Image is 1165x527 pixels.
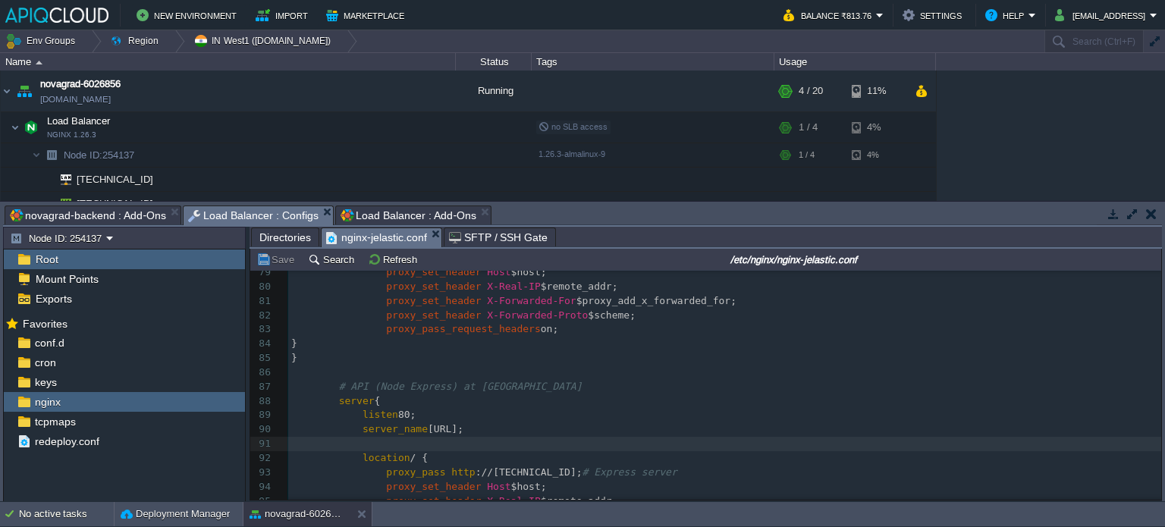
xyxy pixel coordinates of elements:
span: [URL]; [428,423,463,434]
div: Name [2,53,455,71]
img: AMDAwAAAACH5BAEAAAAALAAAAAABAAEAAAICRAEAOw== [1,71,13,111]
span: SFTP / SSH Gate [449,228,548,246]
button: Region [110,30,164,52]
span: ://[TECHNICAL_ID]; [476,466,582,478]
span: 254137 [62,149,137,162]
div: 90 [250,422,275,437]
span: Load Balancer : Configs [188,206,319,225]
span: $host; [511,266,547,278]
button: Refresh [368,253,422,266]
span: proxy_set_header [386,495,481,507]
button: novagrad-6026856 [250,507,345,522]
span: nginx-jelastic.conf [326,228,427,247]
div: 94 [250,480,275,494]
img: AMDAwAAAACH5BAEAAAAALAAAAAABAAEAAAICRAEAOw== [41,143,62,167]
div: 79 [250,265,275,280]
div: 93 [250,466,275,480]
button: Node ID: 254137 [10,231,106,245]
span: } [291,352,297,363]
span: proxy_set_header [386,309,481,321]
a: novagrad-6026856 [40,77,121,92]
img: AMDAwAAAACH5BAEAAAAALAAAAAABAAEAAAICRAEAOw== [41,168,50,191]
span: Mount Points [33,272,101,286]
span: nginx [32,395,63,409]
span: location [363,452,410,463]
div: No active tasks [19,502,114,526]
span: [TECHNICAL_ID] [75,168,155,191]
a: [TECHNICAL_ID] [75,198,155,209]
button: [EMAIL_ADDRESS] [1055,6,1150,24]
span: listen [363,409,398,420]
span: Favorites [20,317,70,331]
button: Help [985,6,1028,24]
span: proxy_pass [386,466,445,478]
div: 1 / 4 [799,143,815,167]
span: $scheme; [588,309,636,321]
li: /etc/nginx/nginx-jelastic.conf [321,227,442,246]
button: Import [256,6,312,24]
span: on; [541,323,558,334]
div: Running [456,71,532,111]
button: Settings [903,6,966,24]
span: / { [410,452,428,463]
a: redeploy.conf [32,434,102,448]
button: Marketplace [326,6,409,24]
a: conf.d [32,336,67,350]
div: 85 [250,351,275,365]
div: 91 [250,437,275,451]
span: no SLB access [539,122,608,131]
a: [TECHNICAL_ID] [75,174,155,185]
button: Env Groups [5,30,80,52]
div: 80 [250,280,275,294]
a: Exports [33,292,74,306]
a: Root [33,253,61,266]
div: 87 [250,380,275,394]
span: http [451,466,475,478]
a: cron [32,356,58,369]
span: keys [32,375,59,389]
span: X-Forwarded-Proto [487,309,588,321]
div: Status [457,53,531,71]
a: Node ID:254137 [62,149,137,162]
div: 4% [852,112,901,143]
div: 4% [852,143,901,167]
span: # Express server [582,466,677,478]
a: Favorites [20,318,70,330]
div: Usage [775,53,935,71]
span: X-Real-IP [487,495,540,507]
div: 95 [250,494,275,509]
button: Balance ₹813.76 [783,6,876,24]
div: 82 [250,309,275,323]
img: AMDAwAAAACH5BAEAAAAALAAAAAABAAEAAAICRAEAOw== [50,192,71,215]
button: Search [308,253,359,266]
span: Host [487,481,510,492]
span: 1.26.3-almalinux-9 [539,149,605,158]
a: tcpmaps [32,415,78,428]
span: server [339,395,375,406]
img: AMDAwAAAACH5BAEAAAAALAAAAAABAAEAAAICRAEAOw== [36,61,42,64]
div: 11% [852,71,901,111]
span: $remote_addr; [541,281,618,292]
button: IN West1 ([DOMAIN_NAME]) [193,30,336,52]
span: Host [487,266,510,278]
span: X-Forwarded-For [487,295,576,306]
img: AMDAwAAAACH5BAEAAAAALAAAAAABAAEAAAICRAEAOw== [41,192,50,215]
div: 86 [250,365,275,380]
span: 80; [398,409,416,420]
span: proxy_pass_request_headers [386,323,541,334]
button: Deployment Manager [121,507,230,522]
img: AMDAwAAAACH5BAEAAAAALAAAAAABAAEAAAICRAEAOw== [32,143,41,167]
span: proxy_set_header [386,295,481,306]
span: proxy_set_header [386,266,481,278]
div: 92 [250,451,275,466]
img: AMDAwAAAACH5BAEAAAAALAAAAAABAAEAAAICRAEAOw== [14,71,35,111]
div: 83 [250,322,275,337]
span: [TECHNICAL_ID] [75,192,155,215]
span: Load Balancer : Add-Ons [341,206,476,224]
